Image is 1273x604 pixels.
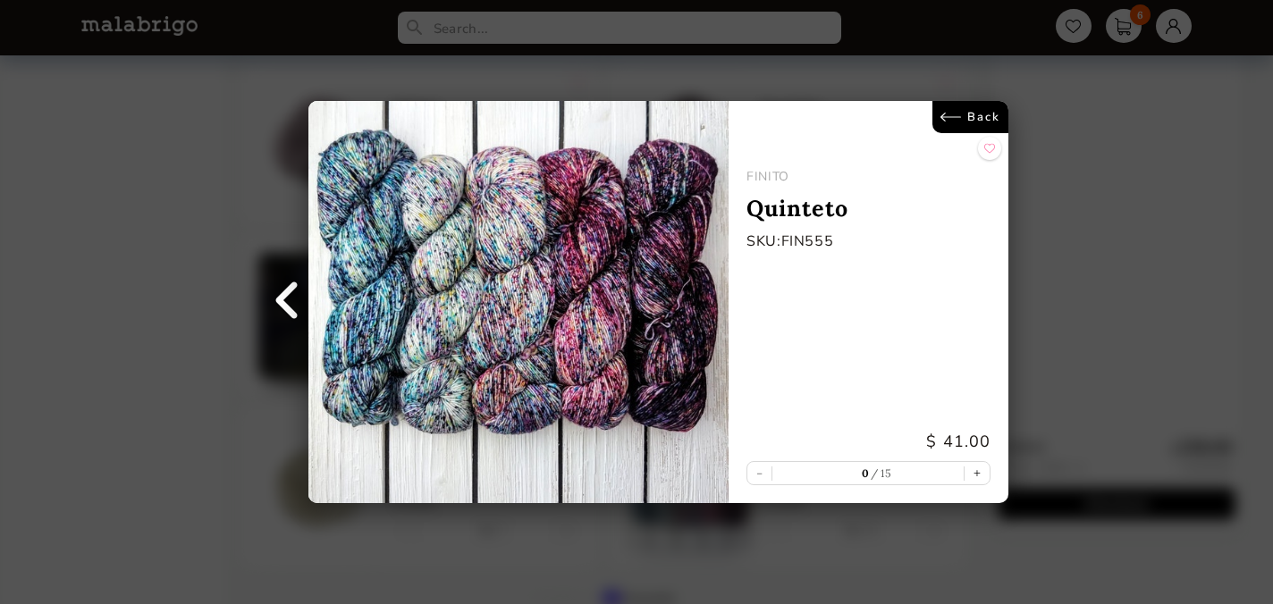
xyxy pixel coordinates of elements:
[933,101,1009,133] a: Back
[308,101,729,503] img: Quinteto
[746,168,991,185] p: FINITO
[965,462,991,484] button: +
[746,431,991,452] p: $ 41.00
[869,466,892,480] label: 15
[746,231,991,251] p: SKU: FIN555
[746,194,991,222] p: Quinteto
